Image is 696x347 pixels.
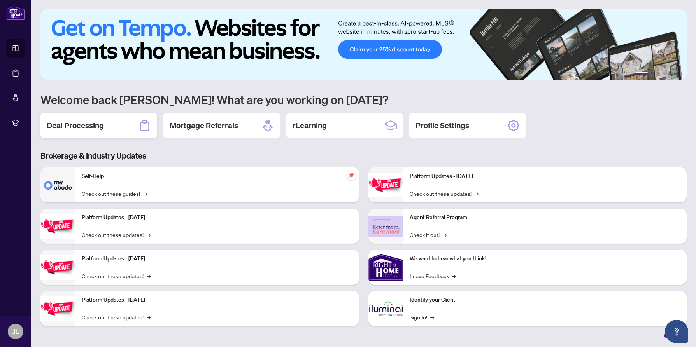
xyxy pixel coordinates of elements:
[415,120,469,131] h2: Profile Settings
[452,272,456,280] span: →
[368,250,403,285] img: We want to hear what you think!
[12,326,19,337] span: JL
[143,189,147,198] span: →
[430,313,434,321] span: →
[347,171,356,180] span: pushpin
[410,189,479,198] a: Check out these updates!→
[47,120,104,131] h2: Deal Processing
[40,296,75,321] img: Platform Updates - July 8, 2025
[82,213,353,222] p: Platform Updates - [DATE]
[40,167,75,202] img: Self-Help
[82,172,353,181] p: Self-Help
[663,72,666,75] button: 4
[475,189,479,198] span: →
[410,230,447,239] a: Check it out!→
[147,313,151,321] span: →
[410,272,456,280] a: Leave Feedback→
[651,72,654,75] button: 2
[670,72,673,75] button: 5
[410,255,681,263] p: We want to hear what you think!
[170,120,238,131] h2: Mortgage Referrals
[410,296,681,304] p: Identify your Client
[82,255,353,263] p: Platform Updates - [DATE]
[6,6,25,20] img: logo
[665,320,688,343] button: Open asap
[82,272,151,280] a: Check out these updates!→
[410,213,681,222] p: Agent Referral Program
[40,255,75,279] img: Platform Updates - July 21, 2025
[40,9,687,80] img: Slide 0
[82,296,353,304] p: Platform Updates - [DATE]
[410,313,434,321] a: Sign In!→
[82,230,151,239] a: Check out these updates!→
[368,291,403,326] img: Identify your Client
[443,230,447,239] span: →
[40,214,75,238] img: Platform Updates - September 16, 2025
[40,92,687,107] h1: Welcome back [PERSON_NAME]! What are you working on [DATE]?
[147,272,151,280] span: →
[82,189,147,198] a: Check out these guides!→
[676,72,679,75] button: 6
[293,120,327,131] h2: rLearning
[82,313,151,321] a: Check out these updates!→
[657,72,660,75] button: 3
[40,150,687,161] h3: Brokerage & Industry Updates
[147,230,151,239] span: →
[368,216,403,237] img: Agent Referral Program
[368,173,403,197] img: Platform Updates - June 23, 2025
[635,72,648,75] button: 1
[410,172,681,181] p: Platform Updates - [DATE]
